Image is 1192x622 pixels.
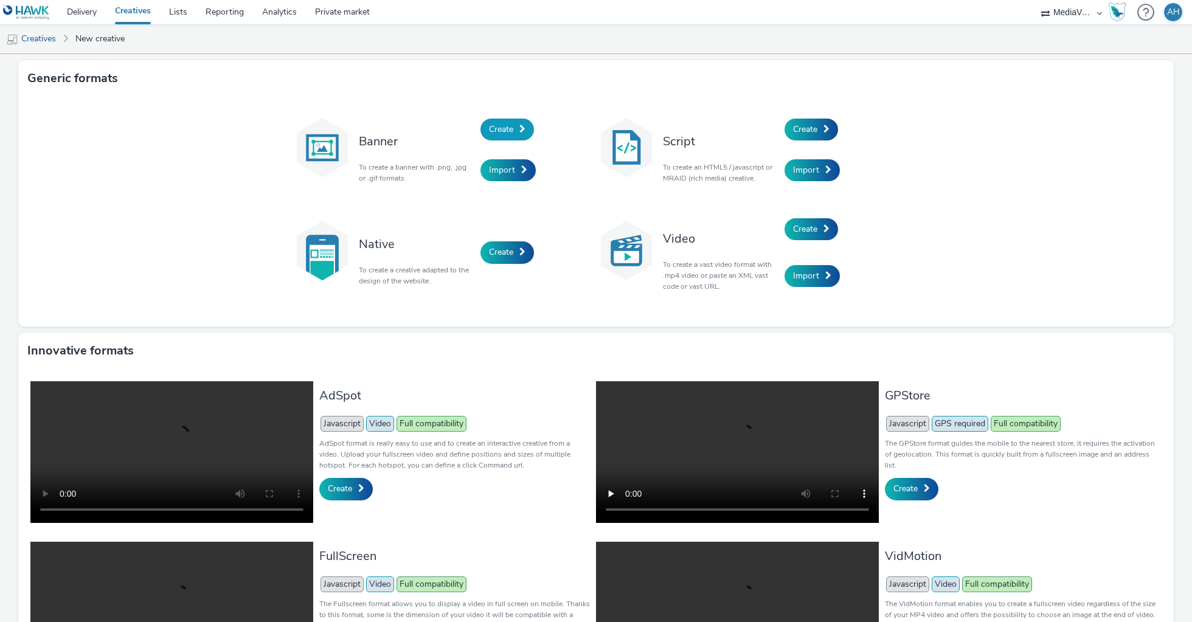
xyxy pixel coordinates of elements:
[596,117,657,178] img: code.svg
[319,387,590,404] h3: AdSpot
[359,236,474,252] h3: Native
[27,69,118,88] h3: Generic formats
[292,220,353,281] img: native.svg
[785,218,838,240] a: Create
[932,416,988,432] span: GPS required
[885,548,1156,564] h3: VidMotion
[1167,3,1180,21] div: AH
[663,259,778,292] p: To create a vast video format with .mp4 video or paste an XML vast code or vast URL.
[480,119,534,140] a: Create
[793,223,817,235] span: Create
[319,478,373,500] a: Create
[785,119,838,140] a: Create
[6,33,18,46] img: mobile
[27,342,134,360] h3: Innovative formats
[292,117,353,178] img: banner.svg
[793,270,819,282] span: Import
[319,438,590,471] p: AdSpot format is really easy to use and to create an interactive creative from a video. Upload yo...
[793,164,819,176] span: Import
[397,416,466,432] span: Full compatibility
[663,133,778,150] h3: Script
[885,478,938,500] a: Create
[785,265,840,287] a: Import
[489,246,513,258] span: Create
[480,241,534,263] a: Create
[991,416,1061,432] span: Full compatibility
[785,159,840,181] a: Import
[663,230,778,247] h3: Video
[962,576,1032,592] span: Full compatibility
[319,548,590,564] h3: FullScreen
[397,576,466,592] span: Full compatibility
[1108,2,1131,22] a: Hawk Academy
[321,576,364,592] span: Javascript
[321,416,364,432] span: Javascript
[932,576,960,592] span: Video
[793,123,817,135] span: Create
[366,576,394,592] span: Video
[663,162,778,184] p: To create an HTML5 / javascript or MRAID (rich media) creative.
[3,5,50,20] img: undefined Logo
[480,159,536,181] a: Import
[366,416,394,432] span: Video
[69,24,131,54] a: New creative
[886,416,929,432] span: Javascript
[359,133,474,150] h3: Banner
[1108,2,1126,22] img: Hawk Academy
[489,123,513,135] span: Create
[489,164,515,176] span: Import
[359,264,474,286] p: To create a creative adapted to the design of the website.
[893,483,918,494] span: Create
[885,387,1156,404] h3: GPStore
[886,576,929,592] span: Javascript
[596,220,657,281] img: video.svg
[328,483,352,494] span: Create
[359,162,474,184] p: To create a banner with .png, .jpg or .gif formats.
[885,438,1156,471] p: The GPStore format guides the mobile to the nearest store, it requires the activation of geolocat...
